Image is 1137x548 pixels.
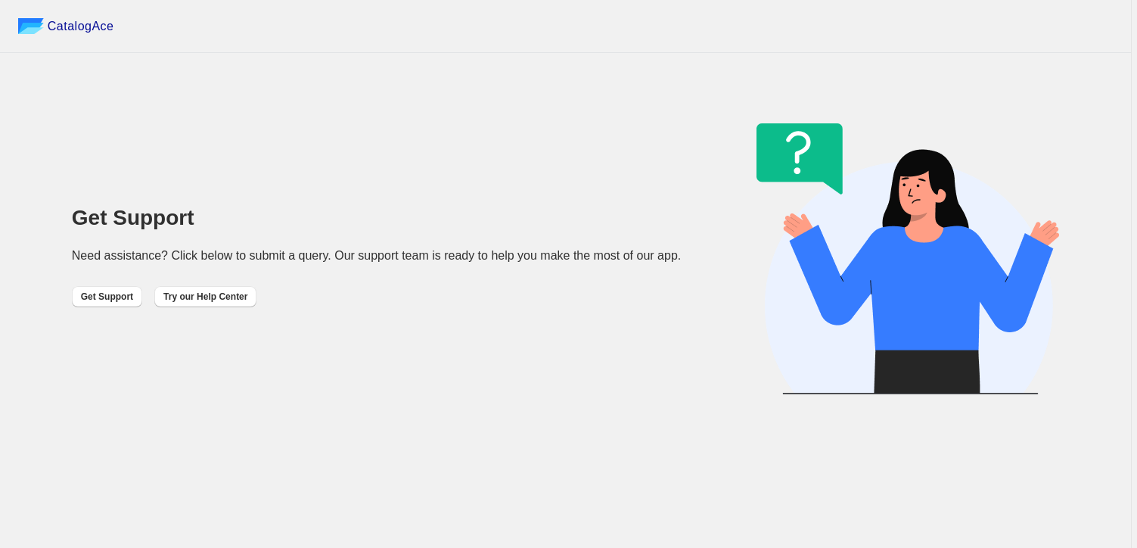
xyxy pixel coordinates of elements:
[72,210,681,226] h1: Get Support
[18,18,44,34] img: catalog ace
[163,291,247,303] span: Try our Help Center
[81,291,133,303] span: Get Support
[72,248,681,263] p: Need assistance? Click below to submit a query. Our support team is ready to help you make the mo...
[48,19,114,34] span: CatalogAce
[154,286,256,307] button: Try our Help Center
[72,286,142,307] button: Get Support
[756,107,1059,410] img: help_center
